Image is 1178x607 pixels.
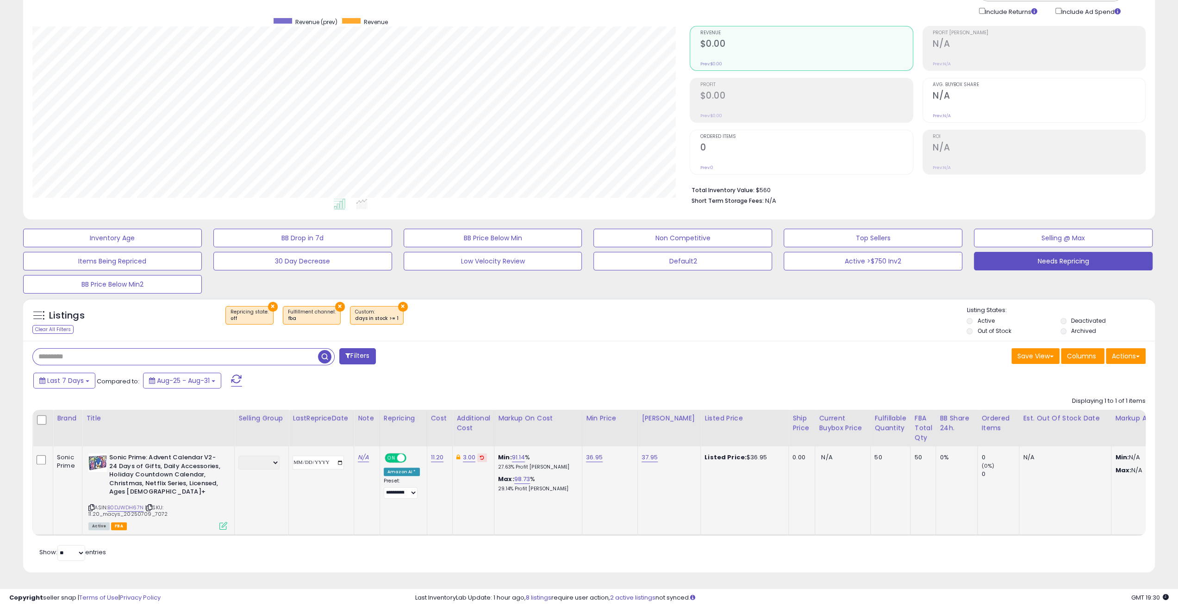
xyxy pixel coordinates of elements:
h5: Listings [49,309,85,322]
span: Avg. Buybox Share [933,82,1145,88]
div: Include Returns [972,6,1048,17]
div: Brand [57,413,78,423]
div: seller snap | | [9,594,161,602]
button: Last 7 Days [33,373,95,388]
i: This overrides the store level Additional Cost for this listing [456,454,460,460]
a: N/A [358,453,369,462]
button: BB Price Below Min2 [23,275,202,294]
div: off [231,315,268,322]
span: Show: entries [39,548,106,557]
button: Selling @ Max [974,229,1153,247]
div: Last InventoryLab Update: 1 hour ago, require user action, not synced. [415,594,1169,602]
div: LastRepriceDate [293,413,350,423]
div: Clear All Filters [32,325,74,334]
span: Columns [1067,351,1096,361]
div: [PERSON_NAME] [642,413,697,423]
div: Min Price [586,413,634,423]
b: Sonic Prime: Advent Calendar V2-24 Days of Gifts, Daily Accessories, Holiday Countdown Calendar, ... [109,453,222,499]
button: × [268,302,278,312]
span: Revenue (prev) [295,18,337,26]
h2: $0.00 [700,38,912,51]
span: Aug-25 - Aug-31 [157,376,210,385]
p: N/A [1023,453,1104,462]
div: 0% [940,453,970,462]
strong: Copyright [9,593,43,602]
a: Terms of Use [79,593,118,602]
div: Include Ad Spend [1048,6,1135,17]
div: % [498,453,575,470]
th: CSV column name: cust_attr_4_LastRepriceDate [289,410,354,446]
div: % [498,475,575,492]
div: days in stock >= 1 [355,315,399,322]
span: Profit [700,82,912,88]
div: Markup on Cost [498,413,578,423]
button: × [335,302,345,312]
h2: $0.00 [700,90,912,103]
div: 50 [874,453,903,462]
a: 11.20 [431,453,444,462]
button: 30 Day Decrease [213,252,392,270]
a: 36.95 [586,453,603,462]
button: Needs Repricing [974,252,1153,270]
label: Deactivated [1071,317,1106,325]
div: Repricing [384,413,423,423]
h2: N/A [933,90,1145,103]
span: ON [386,454,397,462]
span: Revenue [700,31,912,36]
small: Prev: N/A [933,165,951,170]
b: Max: [498,475,514,483]
h2: 0 [700,142,912,155]
div: Sonic Prime [57,453,75,470]
span: Custom: [355,308,399,322]
small: Prev: N/A [933,113,951,119]
button: BB Drop in 7d [213,229,392,247]
button: Items Being Repriced [23,252,202,270]
span: Fulfillment channel : [288,308,336,322]
div: Ship Price [792,413,811,433]
label: Archived [1071,327,1096,335]
span: Repricing state : [231,308,268,322]
small: Prev: N/A [933,61,951,67]
div: Listed Price [704,413,785,423]
a: B0DJWDH67N [107,504,143,512]
div: ASIN: [88,453,227,529]
span: Compared to: [97,377,139,386]
div: Displaying 1 to 1 of 1 items [1072,397,1146,406]
button: × [398,302,408,312]
small: (0%) [981,462,994,469]
div: Cost [431,413,449,423]
div: Amazon AI * [384,468,420,476]
button: Actions [1106,348,1146,364]
li: $560 [691,184,1139,195]
a: 98.73 [514,475,530,484]
strong: Max: [1115,466,1131,475]
a: Privacy Policy [120,593,161,602]
div: Est. Out Of Stock Date [1023,413,1107,423]
a: 8 listings [526,593,551,602]
small: Prev: 0 [700,165,713,170]
p: Listing States: [966,306,1155,315]
button: Filters [339,348,375,364]
small: Prev: $0.00 [700,61,722,67]
span: Revenue [364,18,388,26]
span: Last 7 Days [47,376,84,385]
b: Listed Price: [704,453,747,462]
span: N/A [821,453,832,462]
div: Ordered Items [981,413,1015,433]
button: Top Sellers [784,229,962,247]
p: 27.63% Profit [PERSON_NAME] [498,464,575,470]
button: Default2 [593,252,772,270]
th: The percentage added to the cost of goods (COGS) that forms the calculator for Min & Max prices. [494,410,582,446]
th: CSV column name: cust_attr_5_Selling Group [235,410,289,446]
div: BB Share 24h. [940,413,973,433]
button: Save View [1011,348,1060,364]
button: Columns [1061,348,1104,364]
b: Min: [498,453,512,462]
div: Title [86,413,231,423]
div: 0.00 [792,453,808,462]
img: 51oXY-WKVUL._SL40_.jpg [88,453,107,472]
span: N/A [765,196,776,205]
span: OFF [405,454,420,462]
button: BB Price Below Min [404,229,582,247]
button: Aug-25 - Aug-31 [143,373,221,388]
